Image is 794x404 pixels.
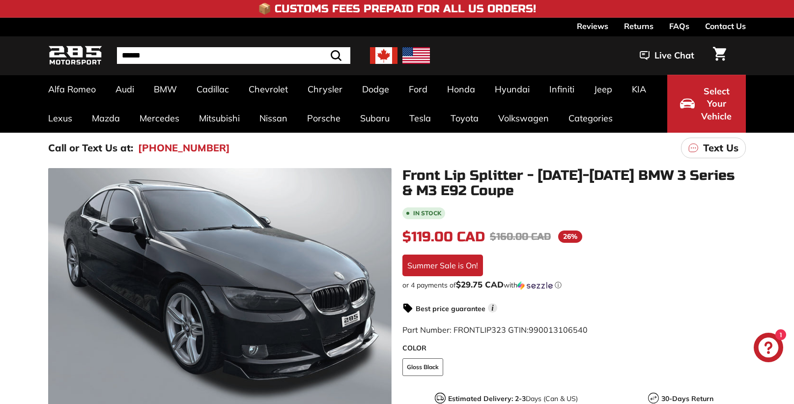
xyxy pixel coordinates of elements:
[402,168,746,199] h1: Front Lip Splitter - [DATE]-[DATE] BMW 3 Series & M3 E92 Coupe
[485,75,539,104] a: Hyundai
[577,18,608,34] a: Reviews
[189,104,250,133] a: Mitsubishi
[558,231,582,243] span: 26%
[144,75,187,104] a: BMW
[48,44,102,67] img: Logo_285_Motorsport_areodynamics_components
[751,333,786,365] inbox-online-store-chat: Shopify online store chat
[416,304,485,313] strong: Best price guarantee
[703,141,738,155] p: Text Us
[654,49,694,62] span: Live Chat
[559,104,623,133] a: Categories
[402,255,483,276] div: Summer Sale is On!
[130,104,189,133] a: Mercedes
[138,141,230,155] a: [PHONE_NUMBER]
[669,18,689,34] a: FAQs
[681,138,746,158] a: Text Us
[187,75,239,104] a: Cadillac
[661,394,713,403] strong: 30-Days Return
[667,75,746,133] button: Select Your Vehicle
[539,75,584,104] a: Infiniti
[456,279,504,289] span: $29.75 CAD
[529,325,588,335] span: 990013106540
[258,3,536,15] h4: 📦 Customs Fees Prepaid for All US Orders!
[490,231,551,243] span: $160.00 CAD
[402,343,746,353] label: COLOR
[627,43,707,68] button: Live Chat
[488,104,559,133] a: Volkswagen
[413,210,441,216] b: In stock
[707,39,732,72] a: Cart
[250,104,297,133] a: Nissan
[488,303,497,313] span: i
[106,75,144,104] a: Audi
[402,325,588,335] span: Part Number: FRONTLIP323 GTIN:
[297,104,350,133] a: Porsche
[624,18,653,34] a: Returns
[48,141,133,155] p: Call or Text Us at:
[448,394,526,403] strong: Estimated Delivery: 2-3
[402,280,746,290] div: or 4 payments of$29.75 CADwithSezzle Click to learn more about Sezzle
[402,280,746,290] div: or 4 payments of with
[399,75,437,104] a: Ford
[705,18,746,34] a: Contact Us
[298,75,352,104] a: Chrysler
[622,75,656,104] a: KIA
[584,75,622,104] a: Jeep
[517,281,553,290] img: Sezzle
[441,104,488,133] a: Toyota
[239,75,298,104] a: Chevrolet
[437,75,485,104] a: Honda
[402,229,485,245] span: $119.00 CAD
[448,394,578,404] p: Days (Can & US)
[350,104,399,133] a: Subaru
[82,104,130,133] a: Mazda
[399,104,441,133] a: Tesla
[352,75,399,104] a: Dodge
[38,104,82,133] a: Lexus
[117,47,350,64] input: Search
[700,85,733,123] span: Select Your Vehicle
[38,75,106,104] a: Alfa Romeo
